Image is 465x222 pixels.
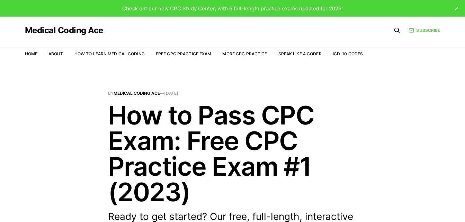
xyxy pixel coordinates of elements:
[25,51,37,56] a: Home
[333,51,363,56] a: ICD-10 Codes
[114,91,160,96] a: Medical Coding Ace
[25,26,103,35] a: Medical Coding Ace
[292,188,465,222] iframe: portal-trigger
[108,91,357,95] span: By —
[451,3,462,14] button: close
[278,51,322,56] a: Speak Like a Coder
[108,102,357,205] h1: How to Pass CPC Exam: Free CPC Practice Exam #1 (2023)
[164,91,178,96] time: [DATE]
[222,51,267,56] a: More CPC Practice
[409,27,440,34] a: Subscribe
[74,51,145,56] a: How to Learn Medical Coding
[48,51,63,56] a: About
[156,51,212,56] a: Free CPC Practice Exam
[122,5,343,12] span: Check out our new CPC Study Center, with 5 full-length practice exams updated for 2025!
